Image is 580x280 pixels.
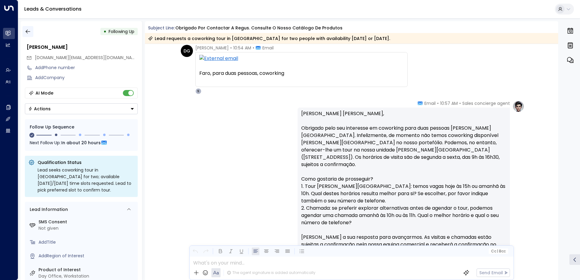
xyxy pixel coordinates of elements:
[39,273,135,279] div: Day Office, Workstation
[301,110,506,263] p: [PERSON_NAME] [PERSON_NAME], Obrigado pelo seu interesse em coworking para duas pessoas [PERSON_N...
[39,219,135,225] label: SMS Consent
[253,45,254,51] span: •
[35,65,138,71] div: AddPhone number
[181,45,193,57] div: DG
[25,103,138,114] button: Actions
[28,206,68,213] div: Lead Information
[148,25,175,31] span: Subject Line:
[199,70,404,77] div: Faro, para duas pessoas, coworking
[202,248,210,255] button: Redo
[39,225,135,232] div: Not given
[35,55,139,61] span: [DOMAIN_NAME][EMAIL_ADDRESS][DOMAIN_NAME]
[462,100,510,106] span: Sales concierge agent
[195,45,229,51] span: [PERSON_NAME]
[424,100,436,106] span: Email
[175,25,342,31] div: Obrigado por contactar a Regus. Consulte o nosso catálogo de produtos
[61,139,101,146] span: In about 20 hours
[39,253,135,259] div: AddRegion of Interest
[233,45,251,51] span: 10:54 AM
[195,88,201,94] div: S
[25,103,138,114] div: Button group with a nested menu
[109,28,134,35] span: Following Up
[39,267,135,273] label: Product of Interest
[491,249,505,253] span: Cc Bcc
[148,35,390,42] div: Lead requests a coworking tour in [GEOGRAPHIC_DATA] for two people with availability [DATE] or [D...
[497,249,498,253] span: |
[199,55,404,62] img: External email
[440,100,458,106] span: 10:57 AM
[512,100,524,112] img: profile-logo.png
[30,139,133,146] div: Next Follow Up:
[35,90,53,96] div: AI Mode
[230,45,232,51] span: •
[262,45,274,51] span: Email
[437,100,439,106] span: •
[488,248,508,254] button: Cc|Bcc
[39,239,135,245] div: AddTitle
[35,55,138,61] span: danielamirraguimaraes.prof@gmail.com
[191,248,199,255] button: Undo
[38,159,134,165] p: Qualification Status
[24,5,82,12] a: Leads & Conversations
[28,106,51,112] div: Actions
[38,167,134,193] div: Lead seeks coworking tour in [GEOGRAPHIC_DATA] for two; available [DATE]/[DATE] time slots reques...
[227,270,315,275] div: The agent signature is added automatically
[103,26,106,37] div: •
[459,100,461,106] span: •
[30,124,133,130] div: Follow Up Sequence
[35,75,138,81] div: AddCompany
[27,44,138,51] div: [PERSON_NAME]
